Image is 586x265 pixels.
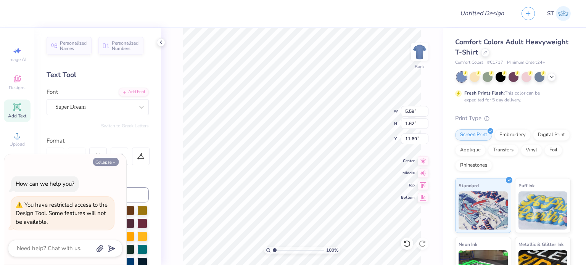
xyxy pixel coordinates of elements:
span: Designs [9,85,26,91]
span: Bottom [401,195,415,200]
div: Rhinestones [455,160,492,171]
span: Minimum Order: 24 + [507,59,545,66]
a: ST [547,6,571,21]
div: Digital Print [533,129,570,141]
img: Back [412,44,427,59]
div: Format [47,137,150,145]
div: Applique [455,145,486,156]
div: Embroidery [494,129,531,141]
button: Collapse [93,158,119,166]
span: Top [401,183,415,188]
span: Image AI [8,56,26,63]
strong: Fresh Prints Flash: [464,90,505,96]
span: Metallic & Glitter Ink [518,240,563,248]
div: Add Font [119,88,149,96]
div: This color can be expedited for 5 day delivery. [464,90,558,103]
div: You have restricted access to the Design Tool. Some features will not be available. [16,201,108,226]
span: Neon Ink [459,240,477,248]
span: Personalized Numbers [112,40,139,51]
span: Puff Ink [518,181,534,190]
span: Personalized Names [60,40,87,51]
span: 100 % [326,247,338,254]
div: Vinyl [521,145,542,156]
label: Font [47,88,58,96]
span: Comfort Colors Adult Heavyweight T-Shirt [455,37,568,57]
div: Transfers [488,145,518,156]
img: Shambhavi Thakur [556,6,571,21]
div: Foil [544,145,562,156]
div: Back [415,63,425,70]
span: Upload [10,141,25,147]
img: Puff Ink [518,191,568,230]
span: Center [401,158,415,164]
div: Text Tool [47,70,149,80]
span: ST [547,9,554,18]
input: Untitled Design [454,6,510,21]
span: Comfort Colors [455,59,483,66]
div: Screen Print [455,129,492,141]
span: Standard [459,181,479,190]
span: # C1717 [487,59,503,66]
div: How can we help you? [16,180,74,188]
div: Print Type [455,114,571,123]
img: Standard [459,191,508,230]
button: Switch to Greek Letters [101,123,149,129]
span: Middle [401,170,415,176]
span: Add Text [8,113,26,119]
